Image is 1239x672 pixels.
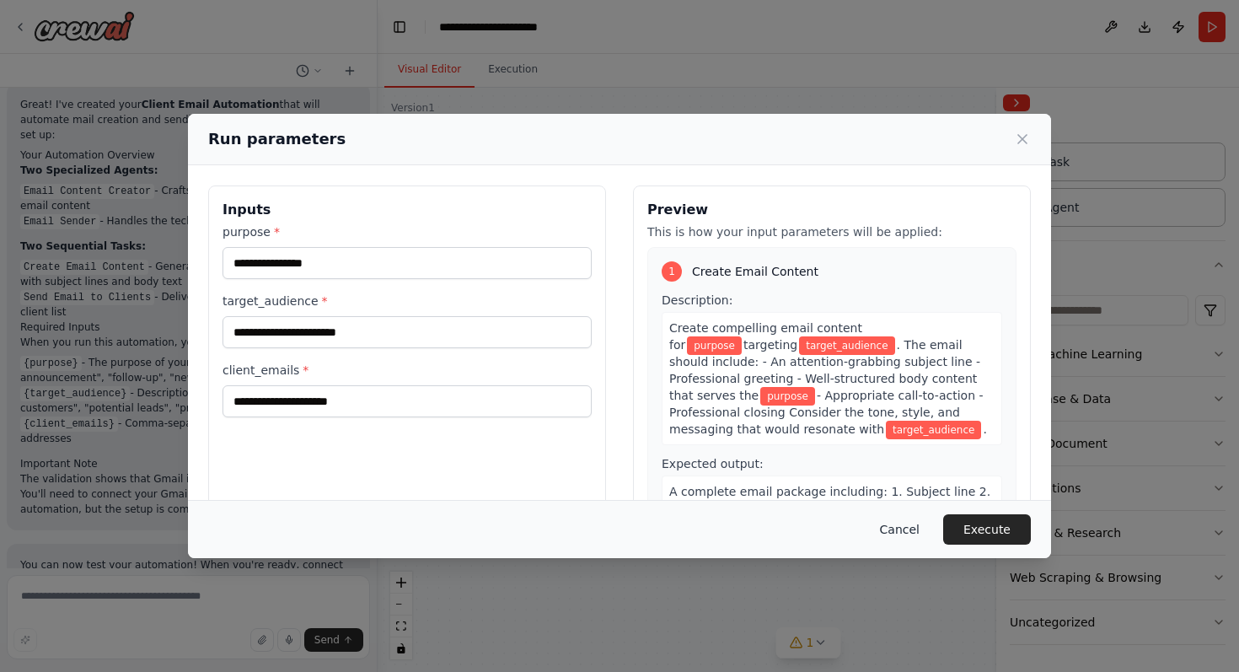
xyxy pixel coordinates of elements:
span: . [983,422,986,436]
span: - Appropriate call-to-action - Professional closing Consider the tone, style, and messaging that ... [669,389,984,436]
button: Cancel [866,514,933,545]
h3: Preview [647,200,1016,220]
span: targeting [743,338,797,352]
label: target_audience [223,293,592,309]
span: A complete email package including: 1. Subject line 2. Full email body content with proper format... [669,485,990,566]
span: Variable: target_audience [799,336,894,355]
span: Create compelling email content for [669,321,862,352]
span: Expected output: [662,457,764,470]
span: Create Email Content [692,263,818,280]
button: Execute [943,514,1031,545]
span: Description: [662,293,732,307]
label: purpose [223,223,592,240]
span: Variable: purpose [687,336,742,355]
h3: Inputs [223,200,592,220]
span: Variable: purpose [760,387,815,406]
h2: Run parameters [208,127,346,151]
div: 1 [662,261,682,282]
span: Variable: target_audience [886,421,981,439]
p: This is how your input parameters will be applied: [647,223,1016,240]
label: client_emails [223,362,592,379]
